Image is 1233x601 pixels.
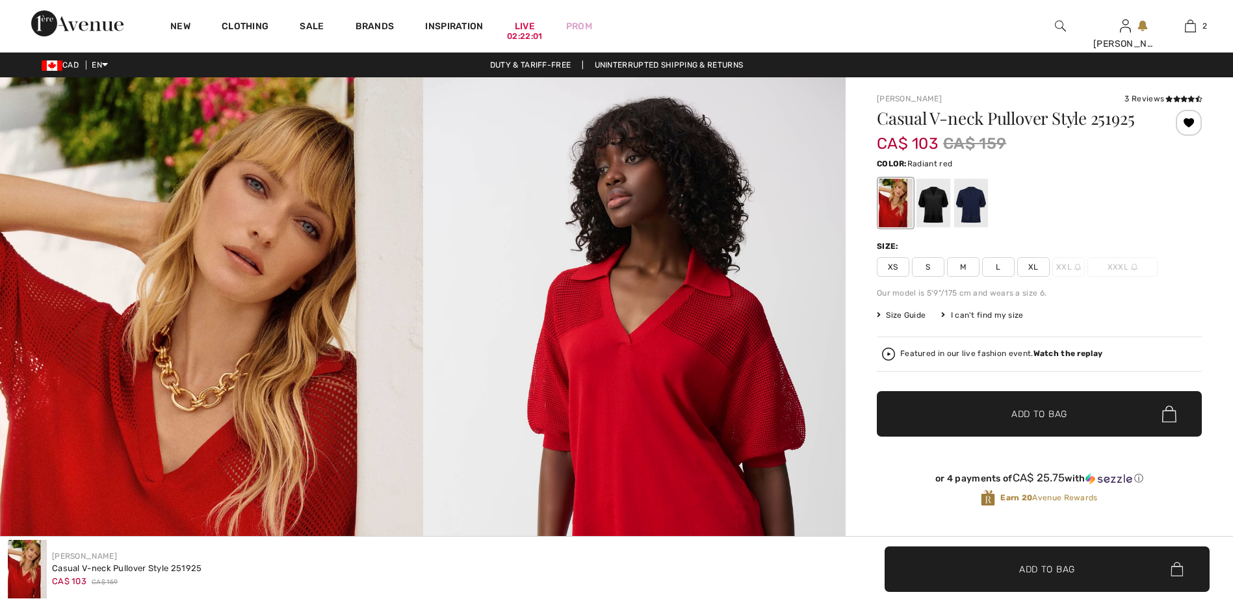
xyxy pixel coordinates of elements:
[877,287,1202,299] div: Our model is 5'9"/175 cm and wears a size 6.
[981,489,995,507] img: Avenue Rewards
[1124,93,1202,105] div: 3 Reviews
[877,472,1202,489] div: or 4 payments ofCA$ 25.75withSezzle Click to learn more about Sezzle
[1011,407,1067,421] span: Add to Bag
[947,257,980,277] span: M
[170,21,190,34] a: New
[879,179,913,227] div: Radiant red
[515,19,535,33] a: Live02:22:01
[1052,257,1085,277] span: XXL
[52,562,202,575] div: Casual V-neck Pullover Style 251925
[1202,20,1207,32] span: 2
[356,21,395,34] a: Brands
[1171,562,1183,576] img: Bag.svg
[943,132,1006,155] span: CA$ 159
[1131,264,1137,270] img: ring-m.svg
[92,578,118,587] span: CA$ 159
[300,21,324,34] a: Sale
[1085,473,1132,485] img: Sezzle
[954,179,988,227] div: Midnight Blue
[1185,18,1196,34] img: My Bag
[1150,504,1220,536] iframe: Opens a widget where you can chat to one of our agents
[941,309,1023,321] div: I can't find my size
[916,179,950,227] div: Black
[900,350,1102,358] div: Featured in our live fashion event.
[877,94,942,103] a: [PERSON_NAME]
[1162,405,1176,422] img: Bag.svg
[507,31,542,43] div: 02:22:01
[1013,471,1065,484] span: CA$ 25.75
[1019,562,1075,576] span: Add to Bag
[907,159,952,168] span: Radiant red
[42,60,62,71] img: Canadian Dollar
[566,19,592,33] a: Prom
[877,391,1202,437] button: Add to Bag
[8,540,47,598] img: Casual V-Neck Pullover Style 251925
[1120,19,1131,32] a: Sign In
[92,60,108,70] span: EN
[1017,257,1050,277] span: XL
[42,60,84,70] span: CAD
[877,472,1202,485] div: or 4 payments of with
[1093,37,1157,51] div: [PERSON_NAME]
[425,21,483,34] span: Inspiration
[877,257,909,277] span: XS
[877,309,926,321] span: Size Guide
[877,159,907,168] span: Color:
[1055,18,1066,34] img: search the website
[222,21,268,34] a: Clothing
[877,121,938,153] span: CA$ 103
[31,10,123,36] img: 1ère Avenue
[912,257,944,277] span: S
[1158,18,1222,34] a: 2
[1074,264,1081,270] img: ring-m.svg
[877,240,902,252] div: Size:
[877,110,1148,127] h1: Casual V-neck Pullover Style 251925
[1000,493,1032,502] strong: Earn 20
[52,552,117,561] a: [PERSON_NAME]
[1033,349,1103,358] strong: Watch the replay
[52,576,86,586] span: CA$ 103
[1087,257,1158,277] span: XXXL
[885,546,1210,592] button: Add to Bag
[1000,492,1097,504] span: Avenue Rewards
[1120,18,1131,34] img: My Info
[882,348,895,361] img: Watch the replay
[982,257,1015,277] span: L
